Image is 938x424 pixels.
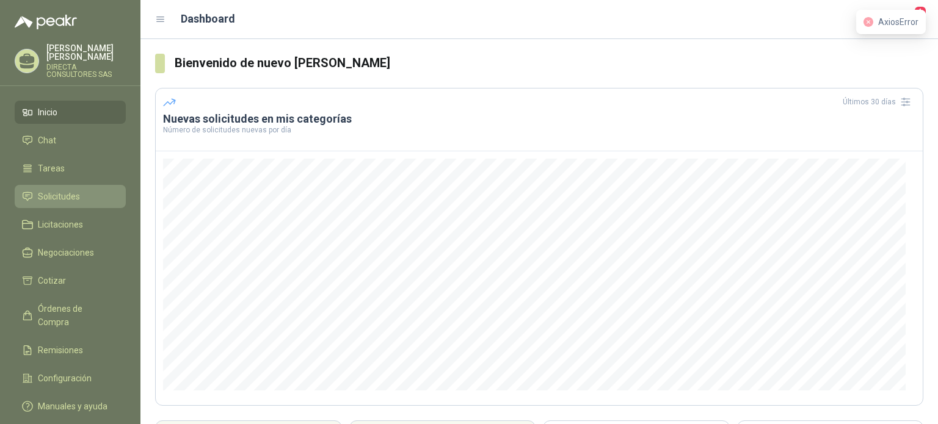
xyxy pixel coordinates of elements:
div: Últimos 30 días [843,92,915,112]
span: Chat [38,134,56,147]
span: AxiosError [878,17,918,27]
h3: Bienvenido de nuevo [PERSON_NAME] [175,54,923,73]
a: Cotizar [15,269,126,292]
span: close-circle [863,17,873,27]
a: Manuales y ayuda [15,395,126,418]
a: Remisiones [15,339,126,362]
a: Chat [15,129,126,152]
span: Remisiones [38,343,83,357]
h1: Dashboard [181,10,235,27]
img: Logo peakr [15,15,77,29]
span: Tareas [38,162,65,175]
a: Negociaciones [15,241,126,264]
a: Licitaciones [15,213,126,236]
a: Tareas [15,157,126,180]
a: Configuración [15,367,126,390]
a: Órdenes de Compra [15,297,126,334]
a: Inicio [15,101,126,124]
a: Solicitudes [15,185,126,208]
span: Configuración [38,372,92,385]
p: [PERSON_NAME] [PERSON_NAME] [46,44,126,61]
span: Cotizar [38,274,66,287]
h3: Nuevas solicitudes en mis categorías [163,112,915,126]
p: Número de solicitudes nuevas por día [163,126,915,134]
span: Negociaciones [38,246,94,259]
button: 1 [901,9,923,31]
span: Solicitudes [38,190,80,203]
span: Órdenes de Compra [38,302,114,329]
span: Manuales y ayuda [38,400,107,413]
span: 1 [914,5,927,17]
span: Inicio [38,106,57,119]
p: DIRECTA CONSULTORES SAS [46,63,126,78]
span: Licitaciones [38,218,83,231]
